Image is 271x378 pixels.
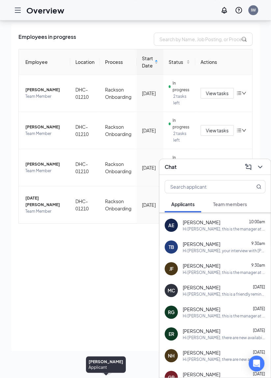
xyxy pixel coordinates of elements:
svg: ComposeMessage [244,163,252,171]
span: [DATE][PERSON_NAME] [25,195,65,208]
td: DHC-01210 [70,149,100,186]
span: Team Member [25,168,65,174]
td: DHC-01210 [70,186,100,223]
span: Employees in progress [18,33,76,46]
div: Hi [PERSON_NAME], there are new availabilities for an interview. This is a reminder to schedule y... [183,357,265,362]
td: Rackson Onboarding [100,112,137,149]
div: MC [168,287,175,294]
span: bars [236,91,242,96]
div: Hi [PERSON_NAME], this is the manager at [PERSON_NAME]'s Hot Chicken Your interview with us for t... [183,270,265,275]
th: Employee [19,49,70,75]
div: ER [169,331,174,337]
span: View tasks [206,127,229,134]
span: [DATE] [253,350,265,355]
button: View tasks [201,125,234,136]
span: 2 tasks left [173,130,190,144]
svg: ChevronDown [256,163,264,171]
span: In progress [173,117,190,130]
button: View tasks [201,88,234,98]
div: [DATE] [142,201,158,208]
span: Team Member [25,208,65,215]
div: [DATE] [142,127,158,134]
span: [PERSON_NAME] [183,371,220,378]
div: [PERSON_NAME] [89,359,123,364]
span: down [242,128,246,133]
button: ChevronDown [255,162,265,172]
span: Team Member [25,93,65,100]
span: [DATE] [253,328,265,333]
h1: Overview [26,5,64,16]
span: [DATE] [253,371,265,376]
span: [PERSON_NAME] [25,161,65,168]
th: Location [70,49,100,75]
svg: Hamburger [14,6,22,14]
input: Search applicant [165,180,243,193]
span: Team Member [25,130,65,137]
span: In progress [173,154,190,168]
div: Hi [PERSON_NAME], your interview with [PERSON_NAME]'s Hot Chicken is now confirmed! Date: [DATE] ... [183,248,265,254]
span: 2 tasks left [173,93,190,106]
th: Process [100,49,137,75]
svg: QuestionInfo [235,6,243,14]
div: [DATE] [142,164,158,171]
button: ComposeMessage [243,162,254,172]
input: Search by Name, Job Posting, or Process [154,33,253,46]
span: In progress [173,80,190,93]
td: DHC-01210 [70,75,100,112]
span: [PERSON_NAME] [183,219,220,226]
span: [PERSON_NAME] [25,87,65,93]
span: Status [169,58,185,66]
div: TB [169,244,174,250]
td: Rackson Onboarding [100,75,137,112]
svg: Notifications [220,6,228,14]
span: [DATE] [253,284,265,289]
td: Rackson Onboarding [100,149,137,186]
span: [DATE] [253,306,265,311]
div: IW [251,7,256,13]
h3: Chat [165,163,176,171]
div: Open Intercom Messenger [249,356,264,371]
div: RG [168,309,175,315]
span: Applicants [171,201,195,207]
td: Rackson Onboarding [100,186,137,223]
span: [PERSON_NAME] [183,241,220,247]
svg: MagnifyingGlass [256,184,261,189]
td: DHC-01210 [70,112,100,149]
div: AE [168,222,174,229]
span: [PERSON_NAME] [183,262,220,269]
span: down [242,91,246,95]
div: Hi [PERSON_NAME], this is the manager at [PERSON_NAME]'s Hot Chicken Your interview with us for t... [183,226,265,232]
span: 10:00am [249,219,265,224]
div: Hi [PERSON_NAME], there are new availabilities for an interview. This is a reminder to schedule y... [183,335,265,340]
span: [PERSON_NAME] [183,284,220,291]
span: [PERSON_NAME] [25,124,65,130]
span: 9:30am [251,241,265,246]
span: 9:30am [251,263,265,268]
span: [PERSON_NAME] [183,328,220,334]
span: bars [236,128,242,133]
span: Start Date [142,55,153,69]
div: Hi [PERSON_NAME], this is the manager at [PERSON_NAME]'s Hot Chicken Your interview with us for t... [183,313,265,319]
div: Hi [PERSON_NAME], this is a friendly reminder. Please select a meeting time slot for your Restaur... [183,291,265,297]
div: NH [168,352,175,359]
th: Actions [195,49,253,75]
span: Team members [213,201,247,207]
div: [DATE] [142,90,158,97]
th: Status [163,49,195,75]
div: Applicant [89,364,123,370]
span: [PERSON_NAME] [183,306,220,312]
div: JF [169,265,174,272]
span: [PERSON_NAME] [183,349,220,356]
span: View tasks [206,90,229,97]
